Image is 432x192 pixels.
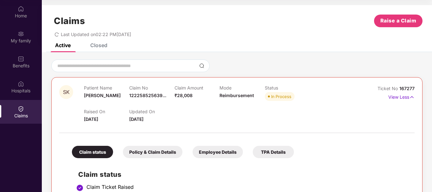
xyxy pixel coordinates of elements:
[90,42,107,48] div: Closed
[399,86,415,91] span: 167277
[129,85,175,90] p: Claim No
[84,85,129,90] p: Patient Name
[54,32,59,37] span: redo
[72,146,113,158] div: Claim status
[18,106,24,112] img: svg+xml;base64,PHN2ZyBpZD0iQ2xhaW0iIHhtbG5zPSJodHRwOi8vd3d3LnczLm9yZy8yMDAwL3N2ZyIgd2lkdGg9IjIwIi...
[63,90,70,95] span: SK
[86,184,408,190] div: Claim Ticket Raised
[388,92,415,101] p: View Less
[219,93,254,98] span: Reimbursement
[380,17,416,25] span: Raise a Claim
[129,93,166,98] span: 122258525639...
[123,146,182,158] div: Policy & Claim Details
[55,42,71,48] div: Active
[129,116,143,122] span: [DATE]
[84,109,129,114] p: Raised On
[84,93,121,98] span: [PERSON_NAME]
[175,93,193,98] span: ₹28,008
[193,146,243,158] div: Employee Details
[54,15,85,26] h1: Claims
[265,85,310,90] p: Status
[175,85,220,90] p: Claim Amount
[253,146,294,158] div: TPA Details
[61,32,131,37] span: Last Updated on 02:22 PM[DATE]
[129,109,175,114] p: Updated On
[409,94,415,101] img: svg+xml;base64,PHN2ZyB4bWxucz0iaHR0cDovL3d3dy53My5vcmcvMjAwMC9zdmciIHdpZHRoPSIxNyIgaGVpZ2h0PSIxNy...
[78,169,408,180] h2: Claim status
[199,63,204,68] img: svg+xml;base64,PHN2ZyBpZD0iU2VhcmNoLTMyeDMyIiB4bWxucz0iaHR0cDovL3d3dy53My5vcmcvMjAwMC9zdmciIHdpZH...
[374,15,422,27] button: Raise a Claim
[378,86,399,91] span: Ticket No
[76,184,84,192] img: svg+xml;base64,PHN2ZyBpZD0iU3RlcC1Eb25lLTMyeDMyIiB4bWxucz0iaHR0cDovL3d3dy53My5vcmcvMjAwMC9zdmciIH...
[18,6,24,12] img: svg+xml;base64,PHN2ZyBpZD0iSG9tZSIgeG1sbnM9Imh0dHA6Ly93d3cudzMub3JnLzIwMDAvc3ZnIiB3aWR0aD0iMjAiIG...
[84,116,98,122] span: [DATE]
[18,31,24,37] img: svg+xml;base64,PHN2ZyB3aWR0aD0iMjAiIGhlaWdodD0iMjAiIHZpZXdCb3g9IjAgMCAyMCAyMCIgZmlsbD0ibm9uZSIgeG...
[271,93,291,100] div: In Process
[219,85,265,90] p: Mode
[18,81,24,87] img: svg+xml;base64,PHN2ZyBpZD0iSG9zcGl0YWxzIiB4bWxucz0iaHR0cDovL3d3dy53My5vcmcvMjAwMC9zdmciIHdpZHRoPS...
[18,56,24,62] img: svg+xml;base64,PHN2ZyBpZD0iQmVuZWZpdHMiIHhtbG5zPSJodHRwOi8vd3d3LnczLm9yZy8yMDAwL3N2ZyIgd2lkdGg9Ij...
